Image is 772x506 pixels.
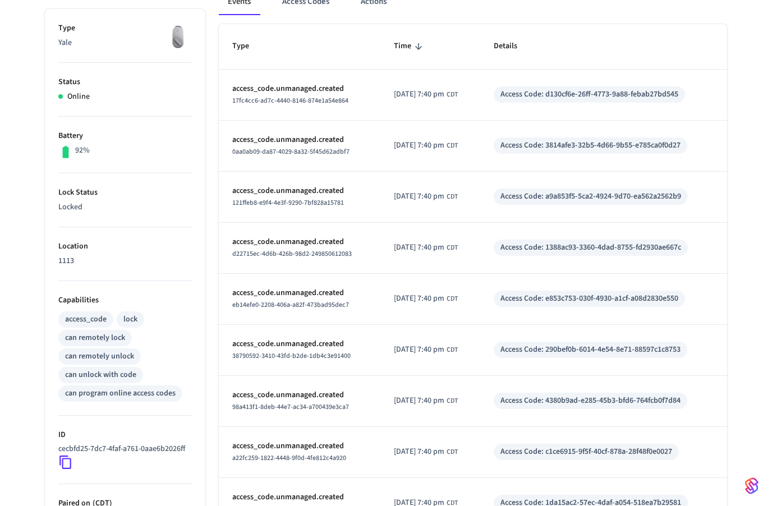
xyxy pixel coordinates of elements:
div: Access Code: e853c753-030f-4930-a1cf-a08d2830e550 [500,293,678,305]
span: [DATE] 7:40 pm [394,446,444,458]
p: Lock Status [58,187,192,199]
p: Status [58,76,192,88]
p: access_code.unmanaged.created [232,491,367,503]
div: America/Chicago [394,344,458,356]
div: America/Chicago [394,191,458,203]
div: America/Chicago [394,140,458,151]
span: CDT [447,294,458,304]
div: Access Code: a9a853f5-5ca2-4924-9d70-ea562a2562b9 [500,191,681,203]
p: access_code.unmanaged.created [232,338,367,350]
span: d22715ec-4d6b-426b-98d2-249850612083 [232,249,352,259]
span: CDT [447,141,458,151]
span: CDT [447,90,458,100]
div: Access Code: 1388ac93-3360-4dad-8755-fd2930ae667c [500,242,681,254]
div: access_code [65,314,107,325]
div: America/Chicago [394,395,458,407]
img: August Wifi Smart Lock 3rd Gen, Silver, Front [164,22,192,50]
span: 17fc4cc6-ad7c-4440-8146-874e1a54e864 [232,96,348,105]
p: access_code.unmanaged.created [232,134,367,146]
img: SeamLogoGradient.69752ec5.svg [745,477,759,495]
p: Locked [58,201,192,213]
div: Access Code: 3814afe3-32b5-4d66-9b55-e785ca0f0d27 [500,140,681,151]
span: a22fc259-1822-4448-9f0d-4fe812c4a920 [232,453,346,463]
div: Access Code: c1ce6915-9f5f-40cf-878a-28f48f0e0027 [500,446,672,458]
span: 38790592-3410-43fd-b2de-1db4c3e91400 [232,351,351,361]
span: 121ffeb8-e9f4-4e3f-9290-7bf828a15781 [232,198,344,208]
span: CDT [447,447,458,457]
span: CDT [447,243,458,253]
span: Details [494,38,532,55]
p: Type [58,22,192,34]
span: [DATE] 7:40 pm [394,344,444,356]
p: Capabilities [58,295,192,306]
div: can remotely lock [65,332,125,344]
p: Battery [58,130,192,142]
span: [DATE] 7:40 pm [394,242,444,254]
span: CDT [447,396,458,406]
p: Yale [58,37,192,49]
div: Access Code: d130cf6e-26ff-4773-9a88-febab27bd545 [500,89,678,100]
span: [DATE] 7:40 pm [394,395,444,407]
div: can unlock with code [65,369,136,381]
div: can remotely unlock [65,351,134,362]
span: Time [394,38,426,55]
div: America/Chicago [394,242,458,254]
span: CDT [447,345,458,355]
span: eb14efe0-2208-406a-a82f-473bad95dec7 [232,300,349,310]
span: CDT [447,192,458,202]
div: America/Chicago [394,293,458,305]
p: access_code.unmanaged.created [232,236,367,248]
div: can program online access codes [65,388,176,399]
p: Location [58,241,192,252]
p: Online [67,91,90,103]
span: 0aa0ab09-da87-4029-8a32-5f45d62adbf7 [232,147,350,157]
p: access_code.unmanaged.created [232,440,367,452]
p: cecbfd25-7dc7-4faf-a761-0aae6b2026ff [58,443,185,455]
span: Type [232,38,264,55]
span: [DATE] 7:40 pm [394,89,444,100]
span: [DATE] 7:40 pm [394,191,444,203]
p: 1113 [58,255,192,267]
p: ID [58,429,192,441]
span: [DATE] 7:40 pm [394,293,444,305]
div: lock [123,314,137,325]
span: [DATE] 7:40 pm [394,140,444,151]
p: access_code.unmanaged.created [232,83,367,95]
p: access_code.unmanaged.created [232,185,367,197]
div: America/Chicago [394,89,458,100]
p: access_code.unmanaged.created [232,389,367,401]
p: 92% [75,145,90,157]
div: Access Code: 290bef0b-6014-4e54-8e71-88597c1c8753 [500,344,681,356]
div: America/Chicago [394,446,458,458]
div: Access Code: 4380b9ad-e285-45b3-bfd6-764fcb0f7d84 [500,395,681,407]
span: 98a413f1-8deb-44e7-ac34-a700439e3ca7 [232,402,349,412]
p: access_code.unmanaged.created [232,287,367,299]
